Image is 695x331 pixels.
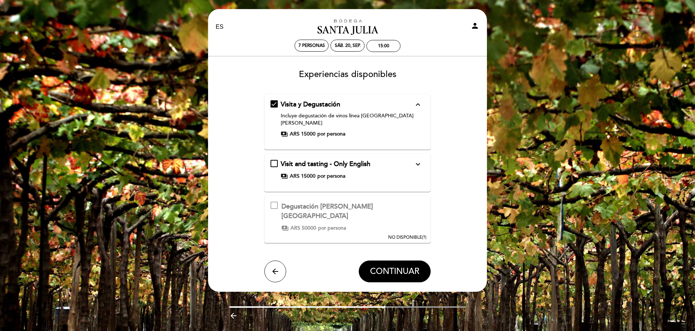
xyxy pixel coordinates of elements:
[378,43,389,49] div: 15:00
[271,267,280,276] i: arrow_back
[290,173,316,180] span: ARS 15000
[264,261,286,282] button: arrow_back
[411,160,424,169] button: expand_more
[281,160,370,168] span: Visit and tasting - Only English
[388,234,426,241] div: (?)
[298,43,325,48] span: 7 personas
[317,173,345,180] span: por persona
[471,21,479,30] i: person
[318,225,346,232] span: por persona
[281,225,289,232] span: payments
[302,17,393,37] a: Bodega Santa [PERSON_NAME]
[359,261,431,282] button: CONTINUAR
[281,202,424,221] div: Degustación [PERSON_NAME][GEOGRAPHIC_DATA]
[281,112,414,127] div: Incluye degustación de vinos línea [GEOGRAPHIC_DATA][PERSON_NAME]
[414,160,422,169] i: expand_more
[414,100,422,109] i: expand_less
[290,130,316,138] span: ARS 15000
[229,311,238,320] i: arrow_backward
[281,100,340,108] span: Visita y Degustación
[471,21,479,33] button: person
[281,130,288,138] span: payments
[271,100,425,138] md-checkbox: Visita y Degustación expand_more Incluye degustación de vinos línea Santa Julia payments ARS 1500...
[388,235,422,240] span: NO DISPONIBLE
[281,173,288,180] span: payments
[317,130,345,138] span: por persona
[335,43,361,48] div: sáb. 20, sep.
[370,266,419,276] span: CONTINUAR
[411,100,424,109] button: expand_less
[271,160,425,180] md-checkbox: Visit and tasting - Only English expand_more Incluye degustación de vinos línea Santa Julia payme...
[299,69,397,80] span: Experiencias disponibles
[290,225,316,232] span: ARS 50000
[386,196,428,241] button: NO DISPONIBLE(?)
